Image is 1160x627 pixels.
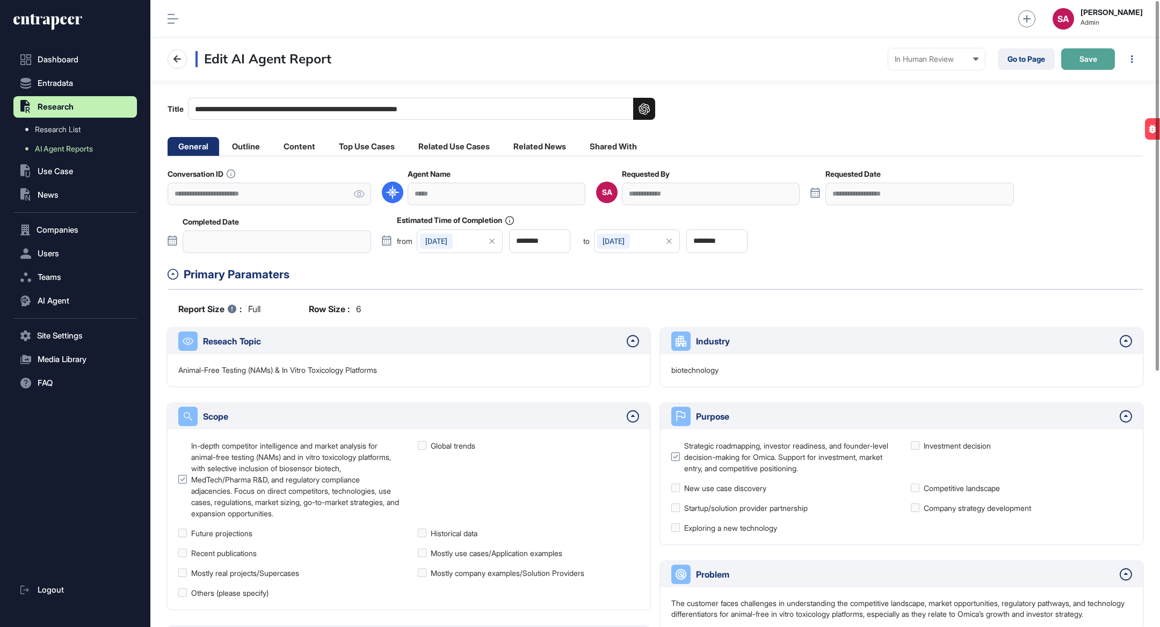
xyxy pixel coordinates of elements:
[178,365,377,376] p: Animal-Free Testing (NAMs) & In Vitro Toxicology Platforms
[191,587,269,599] div: Others (please specify)
[203,335,621,348] div: Reseach Topic
[597,234,630,249] div: [DATE]
[309,302,350,315] b: Row Size :
[191,567,299,579] div: Mostly real projects/Supercases
[38,249,59,258] span: Users
[19,139,137,158] a: AI Agent Reports
[1061,48,1115,70] button: Save
[13,579,137,601] a: Logout
[684,482,766,494] div: New use case discovery
[309,302,361,315] div: 6
[397,237,412,245] span: from
[37,331,83,340] span: Site Settings
[38,103,74,111] span: Research
[583,237,590,245] span: to
[622,170,670,178] label: Requested By
[183,218,239,226] label: Completed Date
[38,355,86,364] span: Media Library
[579,137,648,156] li: Shared With
[408,137,501,156] li: Related Use Cases
[38,167,73,176] span: Use Case
[13,73,137,94] button: Entradata
[13,290,137,312] button: AI Agent
[188,98,655,120] input: Title
[420,234,453,249] div: [DATE]
[13,325,137,347] button: Site Settings
[191,440,400,519] div: In-depth competitor intelligence and market analysis for animal-free testing (NAMs) and in vitro ...
[13,161,137,182] button: Use Case
[924,482,1000,494] div: Competitive landscape
[38,79,73,88] span: Entradata
[184,266,1143,283] div: Primary Paramaters
[35,125,81,134] span: Research List
[998,48,1055,70] a: Go to Page
[431,567,584,579] div: Mostly company examples/Solution Providers
[35,145,93,153] span: AI Agent Reports
[13,372,137,394] button: FAQ
[13,49,137,70] a: Dashboard
[671,365,719,376] p: biotechnology
[168,137,219,156] li: General
[178,302,260,315] div: full
[671,598,1132,619] p: The customer faces challenges in understanding the competitive landscape, market opportunities, r...
[895,55,978,63] div: In Human Review
[13,96,137,118] button: Research
[38,379,53,387] span: FAQ
[431,528,477,539] div: Historical data
[825,170,881,178] label: Requested Date
[924,440,991,451] div: Investment decision
[696,568,1114,581] div: Problem
[397,216,514,225] label: Estimated Time of Completion
[203,410,621,423] div: Scope
[431,547,562,559] div: Mostly use cases/Application examples
[13,184,137,206] button: News
[37,226,78,234] span: Companies
[168,98,655,120] label: Title
[684,502,808,514] div: Startup/solution provider partnership
[221,137,271,156] li: Outline
[924,502,1031,514] div: Company strategy development
[328,137,405,156] li: Top Use Cases
[168,169,235,178] label: Conversation ID
[38,191,59,199] span: News
[13,266,137,288] button: Teams
[19,120,137,139] a: Research List
[191,528,252,539] div: Future projections
[503,137,577,156] li: Related News
[602,188,612,197] div: SA
[38,297,69,305] span: AI Agent
[684,440,893,474] div: Strategic roadmapping, investor readiness, and founder-level decision-making for Omica. Support f...
[1079,55,1097,63] span: Save
[195,51,331,67] h3: Edit AI Agent Report
[38,55,78,64] span: Dashboard
[1081,19,1143,26] span: Admin
[1053,8,1074,30] button: SA
[273,137,326,156] li: Content
[38,586,64,594] span: Logout
[431,440,475,451] div: Global trends
[13,349,137,370] button: Media Library
[1081,8,1143,17] strong: [PERSON_NAME]
[684,522,777,534] div: Exploring a new technology
[696,335,1114,348] div: Industry
[408,170,451,178] label: Agent Name
[38,273,61,282] span: Teams
[13,243,137,264] button: Users
[696,410,1114,423] div: Purpose
[178,302,242,315] b: Report Size :
[13,219,137,241] button: Companies
[191,547,257,559] div: Recent publications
